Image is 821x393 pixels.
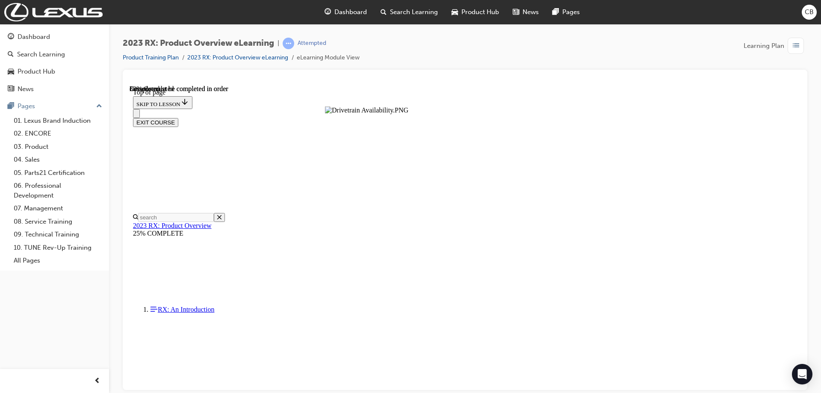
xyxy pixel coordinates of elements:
a: guage-iconDashboard [318,3,374,21]
a: Dashboard [3,29,106,45]
a: search-iconSearch Learning [374,3,445,21]
a: news-iconNews [506,3,546,21]
a: pages-iconPages [546,3,587,21]
span: prev-icon [94,376,100,387]
span: up-icon [96,101,102,112]
a: 03. Product [10,140,106,154]
a: 08. Service Training [10,215,106,228]
a: 06. Professional Development [10,179,106,202]
span: Learning Plan [744,41,784,51]
span: CB [805,7,814,17]
a: 05. Parts21 Certification [10,166,106,180]
span: news-icon [513,7,519,18]
a: 07. Management [10,202,106,215]
button: Learning Plan [744,38,807,54]
span: news-icon [8,86,14,93]
a: 04. Sales [10,153,106,166]
a: car-iconProduct Hub [445,3,506,21]
a: Product Hub [3,64,106,80]
span: News [523,7,539,17]
div: Open Intercom Messenger [792,364,812,384]
button: Pages [3,98,106,114]
span: guage-icon [8,33,14,41]
span: Pages [562,7,580,17]
a: 2023 RX: Product Overview eLearning [187,54,288,61]
a: 10. TUNE Rev-Up Training [10,241,106,254]
span: list-icon [793,41,799,51]
button: DashboardSearch LearningProduct HubNews [3,27,106,98]
span: | [278,38,279,48]
span: search-icon [8,51,14,59]
span: learningRecordVerb_ATTEMPT-icon [283,38,294,49]
a: All Pages [10,254,106,267]
div: Dashboard [18,32,50,42]
img: Trak [4,3,103,21]
span: Search Learning [390,7,438,17]
span: Product Hub [461,7,499,17]
div: Attempted [298,39,326,47]
span: Dashboard [334,7,367,17]
a: Search Learning [3,47,106,62]
a: 09. Technical Training [10,228,106,241]
button: CB [802,5,817,20]
a: News [3,81,106,97]
span: car-icon [8,68,14,76]
span: 2023 RX: Product Overview eLearning [123,38,274,48]
div: News [18,84,34,94]
div: Search Learning [17,50,65,59]
span: pages-icon [8,103,14,110]
span: guage-icon [325,7,331,18]
a: Product Training Plan [123,54,179,61]
li: eLearning Module View [297,53,360,63]
div: Pages [18,101,35,111]
span: search-icon [381,7,387,18]
span: car-icon [452,7,458,18]
a: 01. Lexus Brand Induction [10,114,106,127]
a: 02. ENCORE [10,127,106,140]
div: Product Hub [18,67,55,77]
span: pages-icon [552,7,559,18]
